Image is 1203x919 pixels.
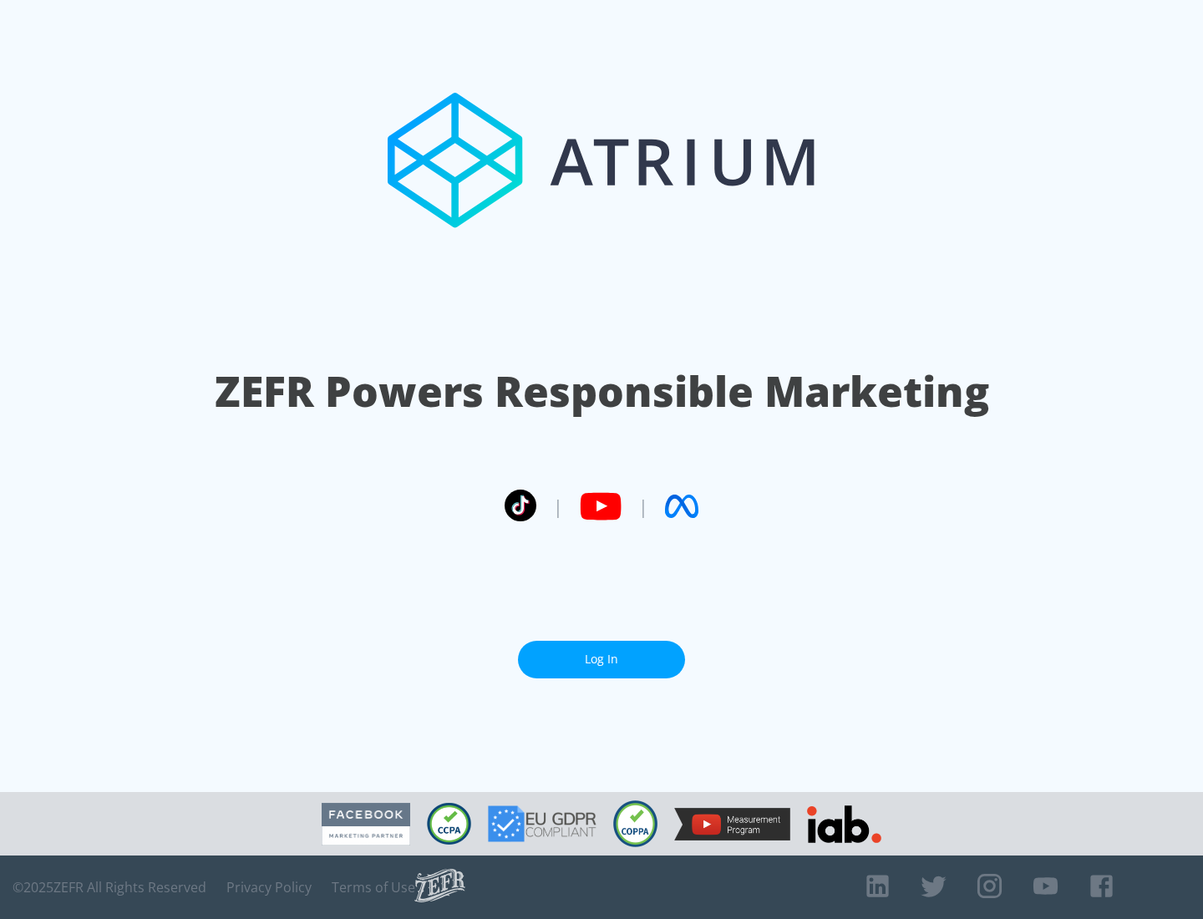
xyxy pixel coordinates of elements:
span: © 2025 ZEFR All Rights Reserved [13,879,206,896]
img: YouTube Measurement Program [674,808,790,840]
a: Terms of Use [332,879,415,896]
img: IAB [807,805,881,843]
img: CCPA Compliant [427,803,471,845]
a: Log In [518,641,685,678]
img: COPPA Compliant [613,800,657,847]
span: | [638,494,648,519]
span: | [553,494,563,519]
a: Privacy Policy [226,879,312,896]
h1: ZEFR Powers Responsible Marketing [215,363,989,420]
img: Facebook Marketing Partner [322,803,410,845]
img: GDPR Compliant [488,805,596,842]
